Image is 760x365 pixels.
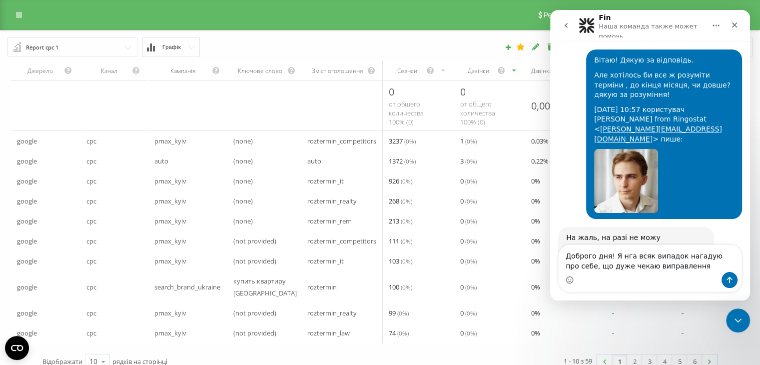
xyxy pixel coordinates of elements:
span: (not provided) [233,307,276,319]
span: roztermin_law [307,327,350,339]
span: ( 0 %) [401,177,412,185]
span: cpc [86,155,96,167]
span: 0 [460,175,476,187]
span: ( 0 %) [465,157,476,165]
span: ( 0 %) [465,197,476,205]
span: roztermin [307,281,337,293]
span: 100 [389,281,412,293]
span: 0 [460,327,476,339]
span: 0 % [531,235,540,247]
div: Ключове слово [233,66,287,75]
span: roztermin_it [307,175,344,187]
span: pmax_kyiv [154,195,186,207]
span: cpc [86,175,96,187]
span: 0 % [531,215,540,227]
span: google [17,255,37,267]
span: 0 % [531,327,540,339]
span: 268 [389,195,412,207]
span: 0 % [531,307,540,319]
span: pmax_kyiv [154,255,186,267]
span: ( 0 %) [401,257,412,265]
span: ( 0 %) [465,177,476,185]
span: roztermin_competitors [307,135,376,147]
span: 111 [389,235,412,247]
span: (not provided) [233,327,276,339]
span: roztermin_realty [307,195,357,207]
span: pmax_kyiv [154,235,186,247]
span: auto [307,155,321,167]
span: ( 0 %) [401,283,412,291]
span: Реферальна програма [544,11,617,19]
span: cpc [86,135,96,147]
span: ( 0 %) [465,217,476,225]
span: ( 0 %) [404,137,416,145]
span: ( 0 %) [465,137,476,145]
span: google [17,307,37,319]
span: купить квартиру [GEOGRAPHIC_DATA] [233,275,297,299]
span: 0 % [531,281,540,293]
span: 926 [389,175,412,187]
iframe: Intercom live chat [726,308,750,332]
span: cpc [86,255,96,267]
span: - [612,307,614,319]
i: Створити звіт [505,44,512,50]
span: 0 [460,281,476,293]
div: Кампанія [154,66,211,75]
div: Daniil говорит… [8,217,192,347]
div: Report cpc 1 [26,42,58,53]
span: от общего количества 100% ( 0 ) [389,99,424,126]
span: google [17,175,37,187]
span: ( 0 %) [397,329,409,337]
span: roztermin_realty [307,307,357,319]
span: 0 % [531,195,540,207]
span: 0 % [531,255,540,267]
span: pmax_kyiv [154,307,186,319]
span: 0 % [531,175,540,187]
i: Редагувати звіт [532,43,540,50]
span: (none) [233,215,253,227]
span: (none) [233,155,253,167]
span: 213 [389,215,412,227]
button: Средство выбора эмодзи [15,266,23,274]
i: Цей звіт буде завантажено першим при відкритті Аналітики. Ви можете призначити будь-який інший ва... [517,43,525,50]
span: (not provided) [233,255,276,267]
span: 0 [460,307,476,319]
div: 0,00% [531,99,559,112]
span: 0 [460,195,476,207]
span: - [612,327,614,339]
span: ( 0 %) [465,257,476,265]
span: 0.03 % [531,135,549,147]
span: roztermin_rem [307,215,352,227]
span: 3 [460,155,476,167]
span: 0 [460,235,476,247]
span: google [17,281,37,293]
div: scrollable content [11,60,749,343]
span: google [17,327,37,339]
div: Джерело [17,66,64,75]
span: google [17,155,37,167]
span: search_brand_ukraine [154,281,220,293]
div: На жаль, на разі не можу зорієнтувати по термінах вирішення проблеми так як у нас немає публічног... [16,223,156,340]
span: 0 [460,85,465,98]
span: 1372 [389,155,416,167]
span: pmax_kyiv [154,135,186,147]
div: Дзвінки [460,66,497,75]
span: (not provided) [233,235,276,247]
div: Сеанси [389,66,426,75]
span: ( 0 %) [465,283,476,291]
textarea: Ваше сообщение... [8,235,191,262]
span: (none) [233,135,253,147]
span: ( 0 %) [465,309,476,317]
span: roztermin_competitors [307,235,376,247]
i: Видалити звіт [547,43,555,50]
div: Дзвінки / Сеанси [531,66,578,75]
